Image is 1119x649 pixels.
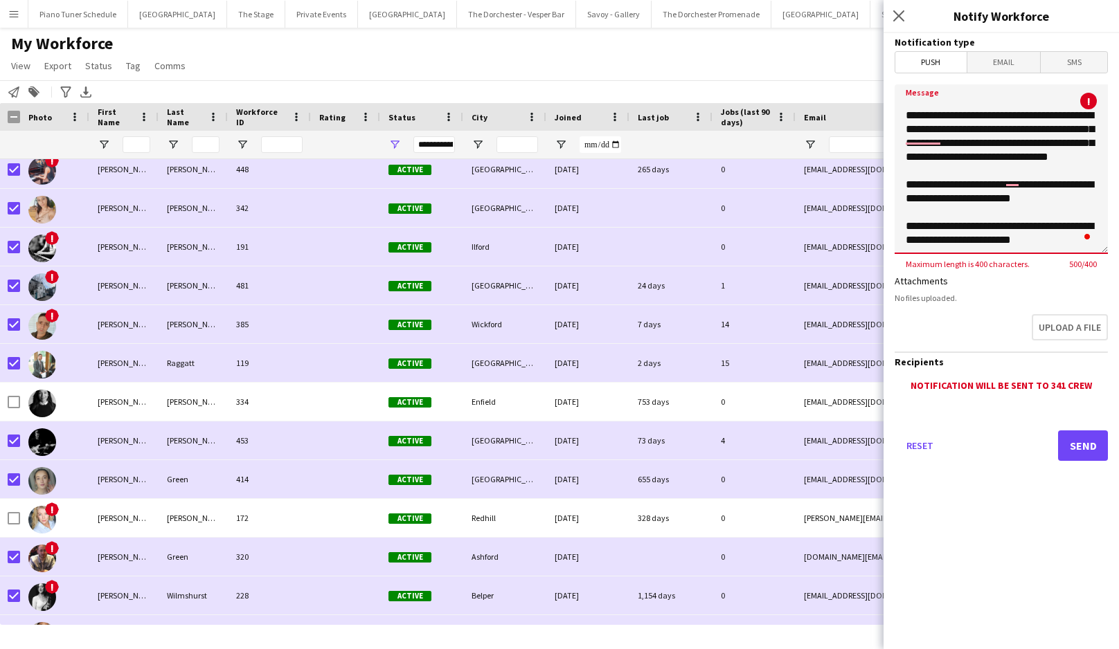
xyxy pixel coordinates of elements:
[713,344,796,382] div: 15
[123,136,150,153] input: First Name Filter Input
[796,383,1073,421] div: [EMAIL_ADDRESS][DOMAIN_NAME]
[463,538,546,576] div: Ashford
[159,305,228,343] div: [PERSON_NAME]
[388,397,431,408] span: Active
[89,383,159,421] div: [PERSON_NAME]
[895,379,1108,392] div: Notification will be sent to 341 crew
[228,189,311,227] div: 342
[228,576,311,614] div: 228
[629,305,713,343] div: 7 days
[629,460,713,498] div: 655 days
[546,150,629,188] div: [DATE]
[555,138,567,151] button: Open Filter Menu
[89,266,159,304] div: [PERSON_NAME]
[463,228,546,266] div: Ilford
[629,499,713,537] div: 328 days
[629,383,713,421] div: 753 days
[895,259,1041,269] span: Maximum length is 400 characters.
[895,52,967,73] span: Push
[6,57,36,75] a: View
[804,138,816,151] button: Open Filter Menu
[128,1,227,28] button: [GEOGRAPHIC_DATA]
[388,320,431,330] span: Active
[236,107,286,127] span: Workforce ID
[629,421,713,459] div: 73 days
[28,390,56,417] img: Migdalia van der Hoven
[28,235,56,262] img: Michael Chang
[28,583,56,611] img: Naomi Wilmshurst
[576,1,652,28] button: Savoy - Gallery
[546,189,629,227] div: [DATE]
[228,383,311,421] div: 334
[721,107,771,127] span: Jobs (last 90 days)
[895,430,945,461] button: Reset
[388,552,431,563] span: Active
[796,150,1073,188] div: [EMAIL_ADDRESS][DOMAIN_NAME]
[228,538,311,576] div: 320
[45,154,59,167] span: !
[159,421,228,459] div: [PERSON_NAME]
[895,356,1108,368] h3: Recipients
[45,580,59,594] span: !
[28,1,128,28] button: Piano Tuner Schedule
[45,270,59,284] span: !
[546,228,629,266] div: [DATE]
[713,189,796,227] div: 0
[713,421,796,459] div: 4
[895,293,1108,303] div: No files uploaded.
[89,421,159,459] div: [PERSON_NAME]
[89,150,159,188] div: [PERSON_NAME]
[463,460,546,498] div: [GEOGRAPHIC_DATA]
[546,421,629,459] div: [DATE]
[159,344,228,382] div: Raggatt
[80,57,118,75] a: Status
[28,312,56,340] img: Michael Horner
[98,138,110,151] button: Open Filter Menu
[228,266,311,304] div: 481
[463,305,546,343] div: Wickford
[463,576,546,614] div: Belper
[45,309,59,322] span: !
[713,383,796,421] div: 0
[89,499,159,537] div: [PERSON_NAME]
[358,1,457,28] button: [GEOGRAPHIC_DATA]
[44,60,71,72] span: Export
[546,499,629,537] div: [DATE]
[629,344,713,382] div: 2 days
[388,165,431,175] span: Active
[796,538,1073,576] div: [DOMAIN_NAME][EMAIL_ADDRESS][DOMAIN_NAME]
[28,545,56,572] img: Morgan Green
[796,499,1073,537] div: [PERSON_NAME][EMAIL_ADDRESS][DOMAIN_NAME]
[228,344,311,382] div: 119
[388,112,415,122] span: Status
[167,138,179,151] button: Open Filter Menu
[895,36,1108,48] h3: Notification type
[713,576,796,614] div: 0
[159,150,228,188] div: [PERSON_NAME]
[796,305,1073,343] div: [EMAIL_ADDRESS][DOMAIN_NAME]
[26,84,42,100] app-action-btn: Add to tag
[713,305,796,343] div: 14
[149,57,191,75] a: Comms
[89,344,159,382] div: [PERSON_NAME]
[713,460,796,498] div: 0
[796,189,1073,227] div: [EMAIL_ADDRESS][DOMAIN_NAME]
[463,499,546,537] div: Redhill
[967,52,1041,73] span: Email
[457,1,576,28] button: The Dorchester - Vesper Bar
[227,1,285,28] button: The Stage
[285,1,358,28] button: Private Events
[126,60,141,72] span: Tag
[546,344,629,382] div: [DATE]
[829,136,1064,153] input: Email Filter Input
[388,281,431,291] span: Active
[11,60,30,72] span: View
[159,266,228,304] div: [PERSON_NAME]
[1058,430,1108,461] button: Send
[228,499,311,537] div: 172
[713,538,796,576] div: 0
[28,467,56,495] img: Molly Green
[89,576,159,614] div: [PERSON_NAME]
[28,273,56,301] img: Michael Davies
[895,84,1108,254] textarea: To enrich screen reader interactions, please activate Accessibility in Grammarly extension settings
